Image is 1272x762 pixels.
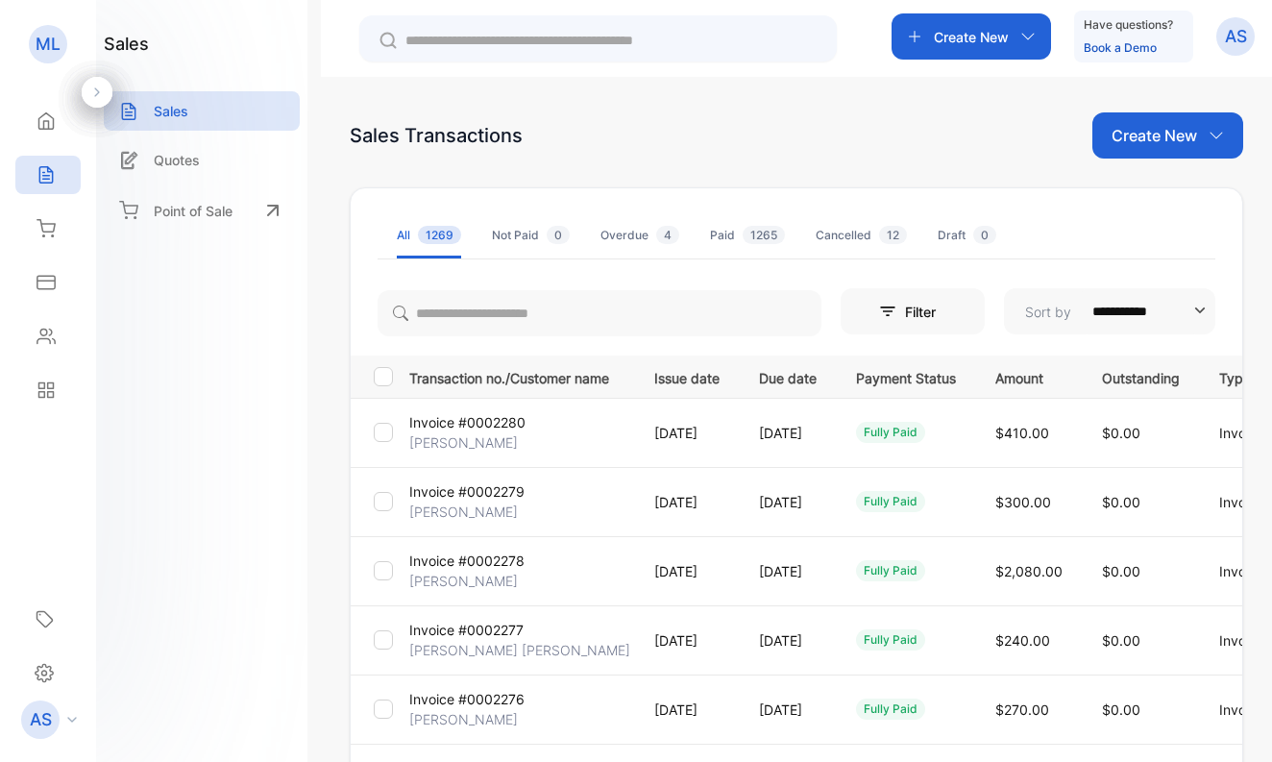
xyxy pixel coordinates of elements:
span: 0 [547,226,570,244]
p: [DATE] [654,630,720,651]
a: Sales [104,91,300,131]
p: Create New [934,27,1009,47]
p: [PERSON_NAME] [409,502,518,522]
span: 1265 [743,226,785,244]
span: $240.00 [995,632,1050,649]
span: $2,080.00 [995,563,1063,579]
div: fully paid [856,629,925,651]
h1: sales [104,31,149,57]
span: $410.00 [995,425,1049,441]
p: [DATE] [654,700,720,720]
a: Book a Demo [1084,40,1157,55]
p: [DATE] [759,700,817,720]
span: 4 [656,226,679,244]
div: fully paid [856,560,925,581]
p: [PERSON_NAME] [409,709,518,729]
button: Create New [892,13,1051,60]
span: 1269 [418,226,461,244]
p: Invoice #0002279 [409,481,525,502]
p: [DATE] [759,423,817,443]
div: Sales Transactions [350,121,523,150]
span: $0.00 [1102,701,1140,718]
div: Not Paid [492,227,570,244]
span: $270.00 [995,701,1049,718]
p: ML [36,32,61,57]
p: Issue date [654,364,720,388]
p: [PERSON_NAME] [PERSON_NAME] [409,640,630,660]
a: Point of Sale [104,189,300,232]
p: Point of Sale [154,201,232,221]
p: Payment Status [856,364,956,388]
span: $0.00 [1102,425,1140,441]
p: [DATE] [759,561,817,581]
p: [PERSON_NAME] [409,432,518,453]
p: Invoice #0002278 [409,551,525,571]
div: fully paid [856,491,925,512]
p: [DATE] [654,561,720,581]
p: Create New [1112,124,1197,147]
p: [PERSON_NAME] [409,571,518,591]
p: Sort by [1025,302,1071,322]
p: [DATE] [654,492,720,512]
p: [DATE] [759,492,817,512]
div: Draft [938,227,996,244]
span: $300.00 [995,494,1051,510]
span: $0.00 [1102,563,1140,579]
button: AS [1216,13,1255,60]
button: Create New [1092,112,1243,159]
div: All [397,227,461,244]
p: Invoice #0002277 [409,620,524,640]
p: [DATE] [654,423,720,443]
span: $0.00 [1102,494,1140,510]
div: fully paid [856,422,925,443]
p: Sales [154,101,188,121]
p: [DATE] [759,630,817,651]
div: Paid [710,227,785,244]
p: Invoice #0002280 [409,412,526,432]
p: Due date [759,364,817,388]
div: Overdue [600,227,679,244]
p: AS [1225,24,1247,49]
span: $0.00 [1102,632,1140,649]
span: 0 [973,226,996,244]
p: Amount [995,364,1063,388]
a: Quotes [104,140,300,180]
p: Have questions? [1084,15,1173,35]
div: Cancelled [816,227,907,244]
span: 12 [879,226,907,244]
p: Quotes [154,150,200,170]
div: fully paid [856,699,925,720]
p: AS [30,707,52,732]
p: Invoice #0002276 [409,689,525,709]
p: Outstanding [1102,364,1180,388]
button: Sort by [1004,288,1215,334]
p: Transaction no./Customer name [409,364,630,388]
